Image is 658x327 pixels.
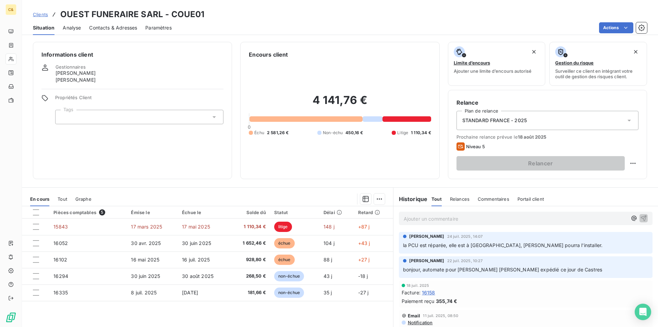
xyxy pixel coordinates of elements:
span: +43 j [358,240,370,246]
span: Prochaine relance prévue le [456,134,638,140]
span: 24 juil. 2025, 14:07 [447,234,483,238]
span: Tout [431,196,442,202]
h6: Relance [456,98,638,107]
a: Clients [33,11,48,18]
span: [PERSON_NAME] [56,70,96,77]
span: +27 j [358,257,370,262]
span: litige [274,222,292,232]
span: Paramètres [145,24,172,31]
input: Ajouter une valeur [61,114,66,120]
span: non-échue [274,271,304,281]
div: Échue le [182,210,225,215]
span: 355,74 € [436,297,457,305]
span: STANDARD FRANCE - 2025 [462,117,527,124]
h6: Informations client [41,50,223,59]
span: 17 mars 2025 [131,224,162,230]
button: Gestion du risqueSurveiller ce client en intégrant votre outil de gestion des risques client. [549,42,647,86]
span: non-échue [274,288,304,298]
span: 30 avr. 2025 [131,240,161,246]
h2: 4 141,76 € [249,93,431,114]
div: Statut [274,210,315,215]
div: Solde dû [233,210,266,215]
span: Tout [58,196,67,202]
span: 22 juil. 2025, 10:27 [447,259,483,263]
div: Open Intercom Messenger [635,304,651,320]
span: Notification [407,320,433,325]
h6: Encours client [249,50,288,59]
span: 30 juin 2025 [131,273,160,279]
span: 268,50 € [233,273,266,280]
span: 88 j [324,257,332,262]
div: Émise le [131,210,174,215]
span: Limite d’encours [454,60,490,66]
span: Analyse [63,24,81,31]
span: 16052 [53,240,68,246]
span: 2 581,26 € [267,130,289,136]
span: 1 110,34 € [411,130,431,136]
span: Situation [33,24,54,31]
span: [DATE] [182,290,198,295]
span: la PCU est réparée, elle est à [GEOGRAPHIC_DATA], [PERSON_NAME] pourra l'installer. [403,242,602,248]
span: Échu [254,130,264,136]
h3: OUEST FUNERAIRE SARL - COUE01 [60,8,204,21]
span: En cours [30,196,49,202]
button: Relancer [456,156,625,171]
span: 0 [248,124,251,130]
button: Actions [599,22,633,33]
div: Pièces comptables [53,209,123,215]
h6: Historique [393,195,428,203]
span: Facture : [402,289,421,296]
span: +87 j [358,224,370,230]
span: 16 mai 2025 [131,257,159,262]
span: Ajouter une limite d’encours autorisé [454,68,532,74]
span: Litige [397,130,408,136]
span: Clients [33,12,48,17]
span: 30 août 2025 [182,273,214,279]
span: 16335 [53,290,68,295]
span: 450,16 € [345,130,363,136]
span: 16158 [422,289,435,296]
span: 43 j [324,273,332,279]
span: Propriétés Client [55,95,223,104]
span: Gestion du risque [555,60,594,66]
span: Relances [450,196,470,202]
span: 11 juil. 2025, 08:50 [423,314,458,318]
span: 104 j [324,240,334,246]
span: 18 août 2025 [518,134,547,140]
button: Limite d’encoursAjouter une limite d’encours autorisé [448,42,546,86]
span: Paiement reçu [402,297,435,305]
span: 1 652,46 € [233,240,266,247]
span: Commentaires [478,196,509,202]
div: Délai [324,210,350,215]
span: 35 j [324,290,332,295]
span: Non-échu [323,130,343,136]
span: 30 juin 2025 [182,240,211,246]
span: [PERSON_NAME] [409,233,444,240]
span: 8 juil. 2025 [131,290,157,295]
span: 18 juil. 2025 [406,283,429,288]
span: échue [274,238,295,248]
span: Portail client [517,196,544,202]
span: [PERSON_NAME] [409,258,444,264]
span: 181,66 € [233,289,266,296]
span: Niveau 5 [466,144,485,149]
span: 5 [99,209,105,215]
span: [PERSON_NAME] [56,77,96,83]
span: 16 juil. 2025 [182,257,210,262]
img: Logo LeanPay [5,312,16,323]
span: bonjour, automate pour [PERSON_NAME] [PERSON_NAME] expédié ce jour de Castres [403,267,602,272]
span: échue [274,255,295,265]
div: C& [5,4,16,15]
span: Contacts & Adresses [89,24,137,31]
span: Graphe [75,196,92,202]
span: Surveiller ce client en intégrant votre outil de gestion des risques client. [555,68,641,79]
span: 1 110,34 € [233,223,266,230]
span: Gestionnaires [56,64,86,70]
span: 17 mai 2025 [182,224,210,230]
span: -18 j [358,273,368,279]
span: 148 j [324,224,334,230]
span: 15843 [53,224,68,230]
span: 928,80 € [233,256,266,263]
span: Email [408,313,421,318]
span: -27 j [358,290,369,295]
